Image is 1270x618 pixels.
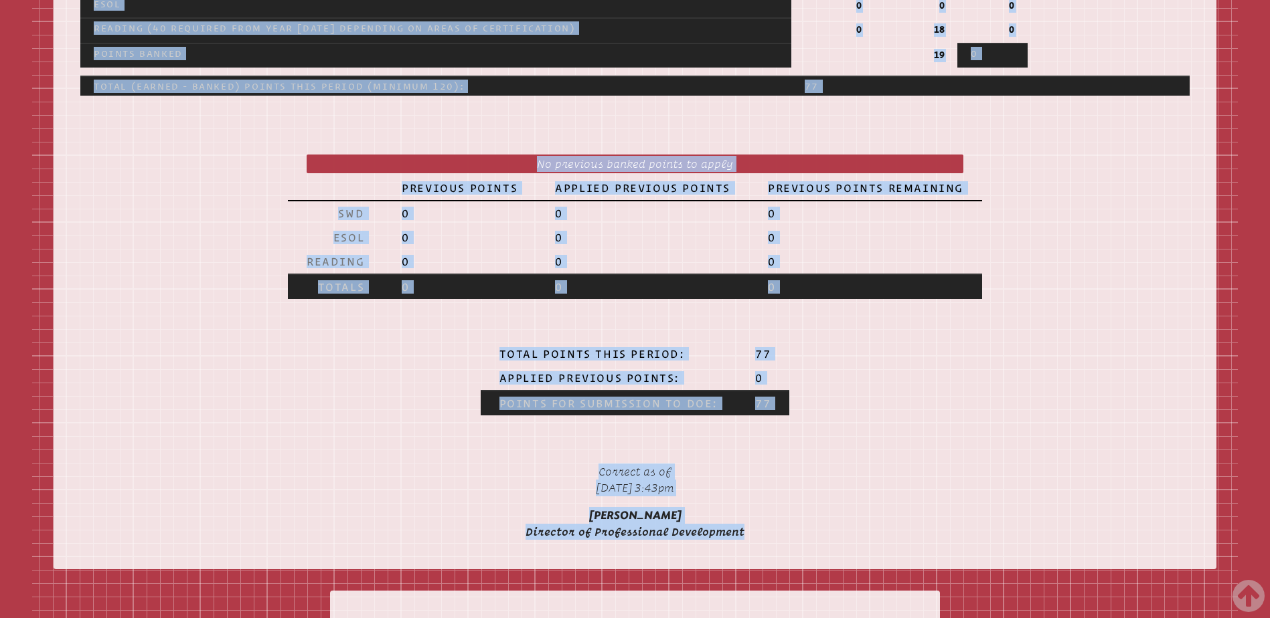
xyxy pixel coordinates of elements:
[555,255,730,268] p: 0
[768,280,963,294] p: 0
[555,207,730,220] p: 0
[94,21,778,35] p: Reading (40 required from year [DATE] depending on Areas of Certification)
[94,47,778,60] p: Points Banked
[307,207,364,220] p: SWD
[94,80,778,93] p: Total (Earned - Banked) Points this Period (minimum 120):
[596,482,674,494] span: [DATE] 3:43pm
[307,255,364,268] p: Reading
[307,231,364,244] p: ESOL
[402,280,518,294] p: 0
[768,181,963,195] p: Previous Points Remaining
[805,80,1014,93] p: 77
[755,347,771,360] p: 77
[589,509,682,522] span: [PERSON_NAME]
[307,280,364,294] p: Totals
[555,280,730,294] p: 0
[755,397,771,410] p: 77
[971,23,1014,37] p: 0
[555,231,730,244] p: 0
[888,23,945,37] p: 18
[971,47,1014,60] p: 0
[526,526,744,538] span: Director of Professional Development
[768,231,963,244] p: 0
[499,371,718,385] p: Applied Previous Points:
[888,49,945,62] p: 19
[499,397,718,410] p: Points for Submission to DoE:
[768,255,963,268] p: 0
[402,181,518,195] p: Previous Points
[755,371,771,385] p: 0
[805,23,862,37] p: 0
[768,207,963,220] p: 0
[555,181,730,195] p: Applied Previous Points
[402,207,518,220] p: 0
[416,458,855,502] p: Correct as of
[307,154,963,173] p: No previous banked points to apply
[402,231,518,244] p: 0
[402,255,518,268] p: 0
[499,347,718,360] p: Total Points this Period:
